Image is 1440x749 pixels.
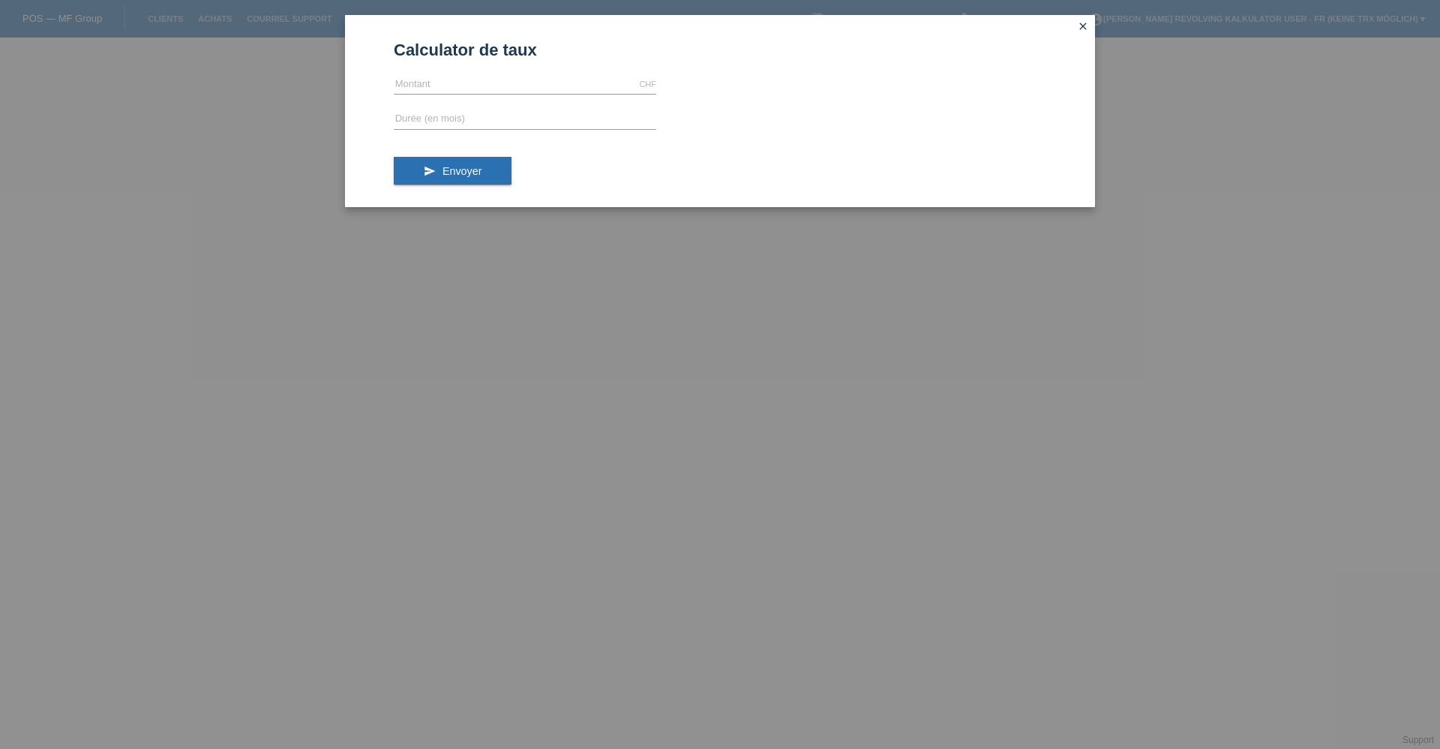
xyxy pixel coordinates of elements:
[639,80,656,89] div: CHF
[442,165,481,177] span: Envoyer
[394,157,511,185] button: send Envoyer
[1073,19,1093,36] a: close
[1077,20,1089,32] i: close
[394,41,1046,59] h1: Calculator de taux
[424,165,436,177] i: send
